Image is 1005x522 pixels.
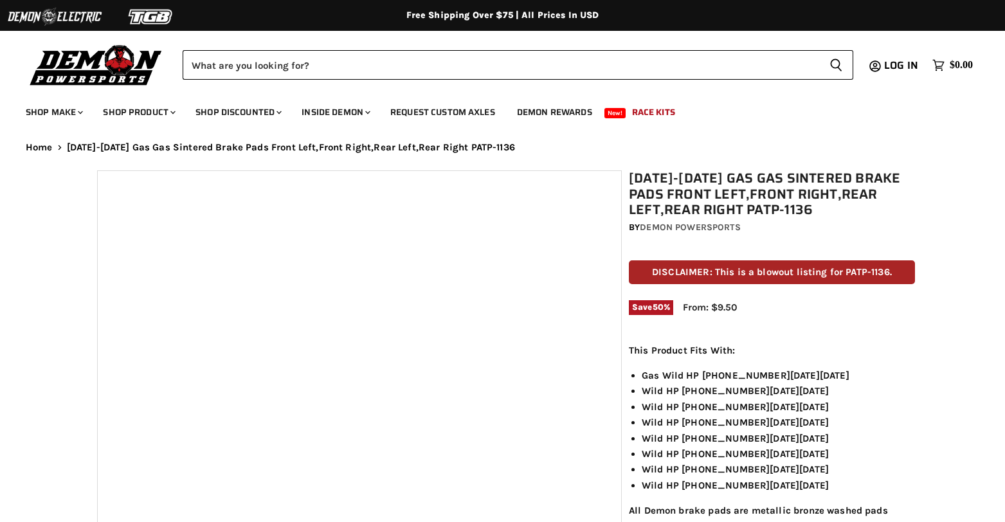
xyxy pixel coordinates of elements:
span: $0.00 [950,59,973,71]
li: Wild HP [PHONE_NUMBER][DATE][DATE] [642,415,915,430]
span: Log in [884,57,918,73]
li: Wild HP [PHONE_NUMBER][DATE][DATE] [642,383,915,399]
a: Shop Product [93,99,183,125]
a: Demon Rewards [507,99,602,125]
a: Log in [878,60,926,71]
span: New! [604,108,626,118]
li: Wild HP [PHONE_NUMBER][DATE][DATE] [642,399,915,415]
img: Demon Electric Logo 2 [6,4,103,29]
form: Product [183,50,853,80]
li: Wild HP [PHONE_NUMBER][DATE][DATE] [642,431,915,446]
img: Demon Powersports [26,42,167,87]
span: Save % [629,300,673,314]
a: $0.00 [926,56,979,75]
a: Race Kits [622,99,685,125]
p: This Product Fits With: [629,343,915,358]
span: From: $9.50 [683,301,737,313]
img: TGB Logo 2 [103,4,199,29]
p: DISCLAIMER: This is a blowout listing for PATP-1136. [629,260,915,284]
a: Shop Make [16,99,91,125]
a: Request Custom Axles [381,99,505,125]
a: Inside Demon [292,99,378,125]
a: Shop Discounted [186,99,289,125]
a: Demon Powersports [640,222,740,233]
input: Search [183,50,819,80]
ul: Main menu [16,94,970,125]
span: 50 [653,302,664,312]
li: Wild HP [PHONE_NUMBER][DATE][DATE] [642,478,915,493]
li: Wild HP [PHONE_NUMBER][DATE][DATE] [642,446,915,462]
div: by [629,221,915,235]
button: Search [819,50,853,80]
li: Gas Wild HP [PHONE_NUMBER][DATE][DATE] [642,368,915,383]
span: [DATE]-[DATE] Gas Gas Sintered Brake Pads Front Left,Front Right,Rear Left,Rear Right PATP-1136 [67,142,515,153]
a: Home [26,142,53,153]
li: Wild HP [PHONE_NUMBER][DATE][DATE] [642,462,915,477]
h1: [DATE]-[DATE] Gas Gas Sintered Brake Pads Front Left,Front Right,Rear Left,Rear Right PATP-1136 [629,170,915,218]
